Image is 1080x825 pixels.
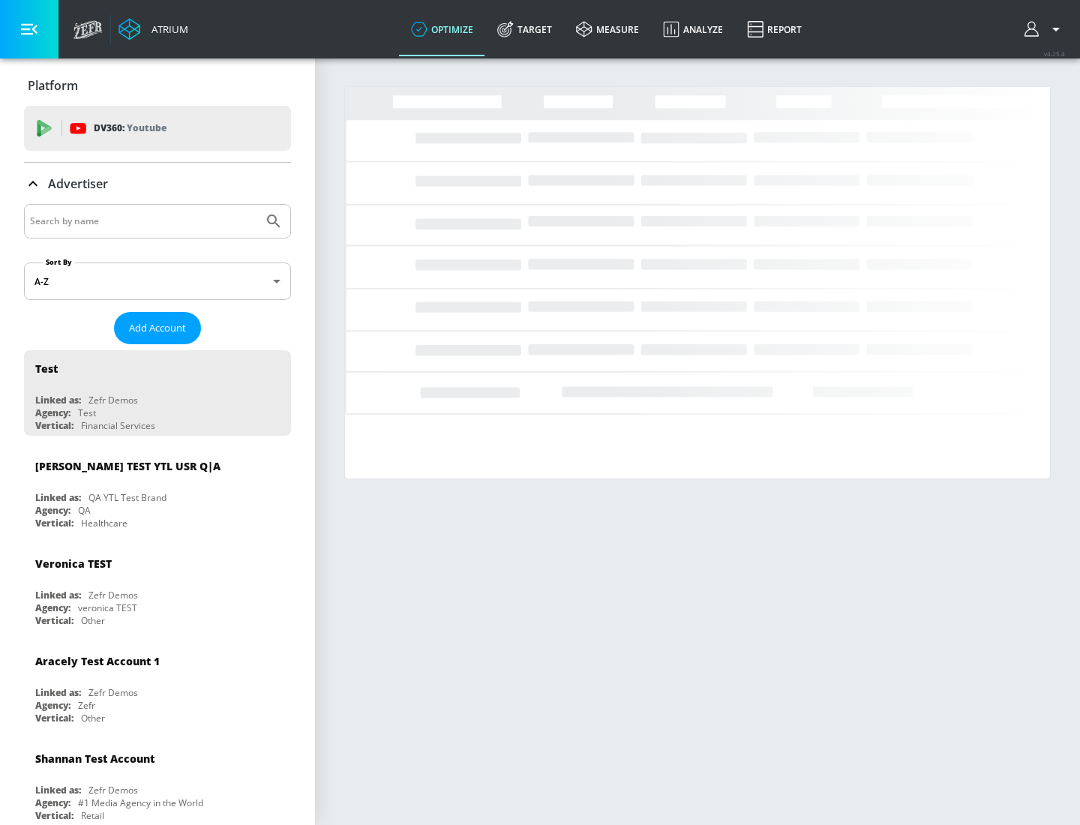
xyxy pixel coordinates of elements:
[35,751,154,766] div: Shannan Test Account
[35,614,73,627] div: Vertical:
[35,556,112,571] div: Veronica TEST
[35,361,58,376] div: Test
[24,448,291,533] div: [PERSON_NAME] TEST YTL USR Q|ALinked as:QA YTL Test BrandAgency:QAVertical:Healthcare
[78,504,91,517] div: QA
[35,699,70,712] div: Agency:
[81,712,105,724] div: Other
[564,2,651,56] a: measure
[88,784,138,796] div: Zefr Demos
[88,394,138,406] div: Zefr Demos
[24,643,291,728] div: Aracely Test Account 1Linked as:Zefr DemosAgency:ZefrVertical:Other
[24,106,291,151] div: DV360: Youtube
[35,504,70,517] div: Agency:
[118,18,188,40] a: Atrium
[81,419,155,432] div: Financial Services
[78,406,96,419] div: Test
[35,796,70,809] div: Agency:
[1044,49,1065,58] span: v 4.25.4
[114,312,201,344] button: Add Account
[81,517,127,529] div: Healthcare
[24,545,291,631] div: Veronica TESTLinked as:Zefr DemosAgency:veronica TESTVertical:Other
[35,654,160,668] div: Aracely Test Account 1
[35,686,81,699] div: Linked as:
[30,211,257,231] input: Search by name
[35,459,220,473] div: [PERSON_NAME] TEST YTL USR Q|A
[127,120,166,136] p: Youtube
[78,796,203,809] div: #1 Media Agency in the World
[24,163,291,205] div: Advertiser
[35,601,70,614] div: Agency:
[35,809,73,822] div: Vertical:
[78,601,137,614] div: veronica TEST
[88,589,138,601] div: Zefr Demos
[485,2,564,56] a: Target
[129,319,186,337] span: Add Account
[24,262,291,300] div: A-Z
[81,614,105,627] div: Other
[651,2,735,56] a: Analyze
[43,257,75,267] label: Sort By
[35,491,81,504] div: Linked as:
[35,394,81,406] div: Linked as:
[24,350,291,436] div: TestLinked as:Zefr DemosAgency:TestVertical:Financial Services
[35,712,73,724] div: Vertical:
[35,784,81,796] div: Linked as:
[24,64,291,106] div: Platform
[35,406,70,419] div: Agency:
[35,517,73,529] div: Vertical:
[399,2,485,56] a: optimize
[35,419,73,432] div: Vertical:
[88,686,138,699] div: Zefr Demos
[81,809,104,822] div: Retail
[94,120,166,136] p: DV360:
[48,175,108,192] p: Advertiser
[28,77,78,94] p: Platform
[35,589,81,601] div: Linked as:
[145,22,188,36] div: Atrium
[78,699,95,712] div: Zefr
[735,2,814,56] a: Report
[88,491,166,504] div: QA YTL Test Brand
